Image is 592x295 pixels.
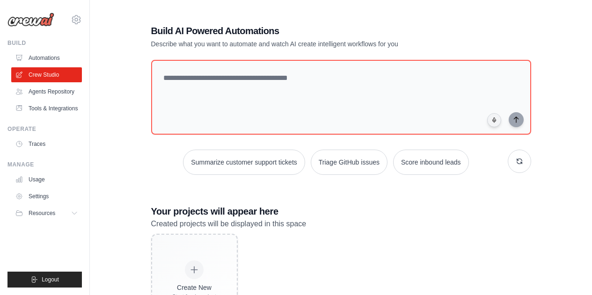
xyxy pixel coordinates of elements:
[7,13,54,27] img: Logo
[11,67,82,82] a: Crew Studio
[11,137,82,151] a: Traces
[151,205,531,218] h3: Your projects will appear here
[151,24,466,37] h1: Build AI Powered Automations
[11,50,82,65] a: Automations
[42,276,59,283] span: Logout
[11,206,82,221] button: Resources
[7,125,82,133] div: Operate
[393,150,469,175] button: Score inbound leads
[11,172,82,187] a: Usage
[183,150,305,175] button: Summarize customer support tickets
[508,150,531,173] button: Get new suggestions
[7,39,82,47] div: Build
[151,218,531,230] p: Created projects will be displayed in this space
[11,101,82,116] a: Tools & Integrations
[311,150,387,175] button: Triage GitHub issues
[487,113,501,127] button: Click to speak your automation idea
[151,39,466,49] p: Describe what you want to automate and watch AI create intelligent workflows for you
[29,209,55,217] span: Resources
[7,161,82,168] div: Manage
[11,84,82,99] a: Agents Repository
[11,189,82,204] a: Settings
[7,272,82,288] button: Logout
[172,283,217,292] div: Create New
